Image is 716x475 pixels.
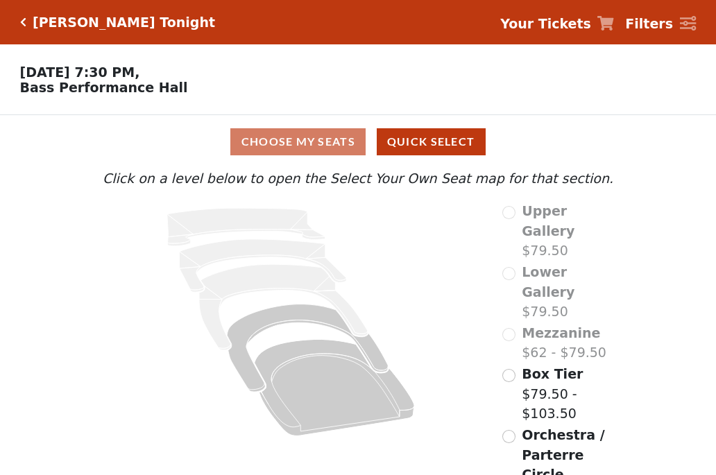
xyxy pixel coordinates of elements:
label: $62 - $79.50 [522,323,606,363]
label: $79.50 - $103.50 [522,364,617,424]
a: Click here to go back to filters [20,17,26,27]
span: Upper Gallery [522,203,574,239]
strong: Filters [625,16,673,31]
h5: [PERSON_NAME] Tonight [33,15,215,31]
span: Lower Gallery [522,264,574,300]
p: Click on a level below to open the Select Your Own Seat map for that section. [99,169,617,189]
path: Lower Gallery - Seats Available: 0 [180,239,347,292]
path: Orchestra / Parterre Circle - Seats Available: 564 [255,340,415,436]
label: $79.50 [522,262,617,322]
span: Box Tier [522,366,583,381]
span: Mezzanine [522,325,600,340]
a: Your Tickets [500,14,614,34]
path: Upper Gallery - Seats Available: 0 [167,208,325,246]
a: Filters [625,14,696,34]
button: Quick Select [377,128,486,155]
strong: Your Tickets [500,16,591,31]
label: $79.50 [522,201,617,261]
